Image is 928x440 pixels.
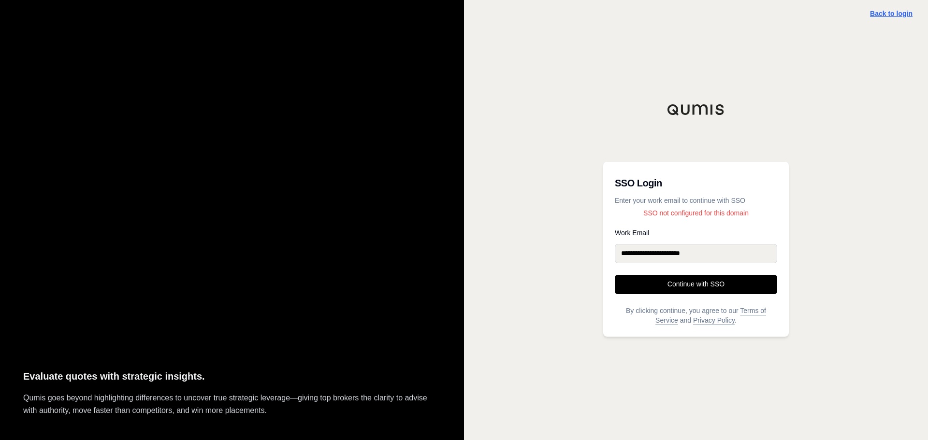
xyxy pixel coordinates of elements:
[23,369,441,384] p: Evaluate quotes with strategic insights.
[870,10,913,17] a: Back to login
[667,104,725,115] img: Qumis
[615,306,777,325] p: By clicking continue, you agree to our and .
[615,275,777,294] button: Continue with SSO
[655,307,766,324] a: Terms of Service
[615,208,777,218] p: SSO not configured for this domain
[615,196,777,205] p: Enter your work email to continue with SSO
[23,392,441,417] p: Qumis goes beyond highlighting differences to uncover true strategic leverage—giving top brokers ...
[693,316,735,324] a: Privacy Policy
[615,229,777,236] label: Work Email
[615,173,777,193] h3: SSO Login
